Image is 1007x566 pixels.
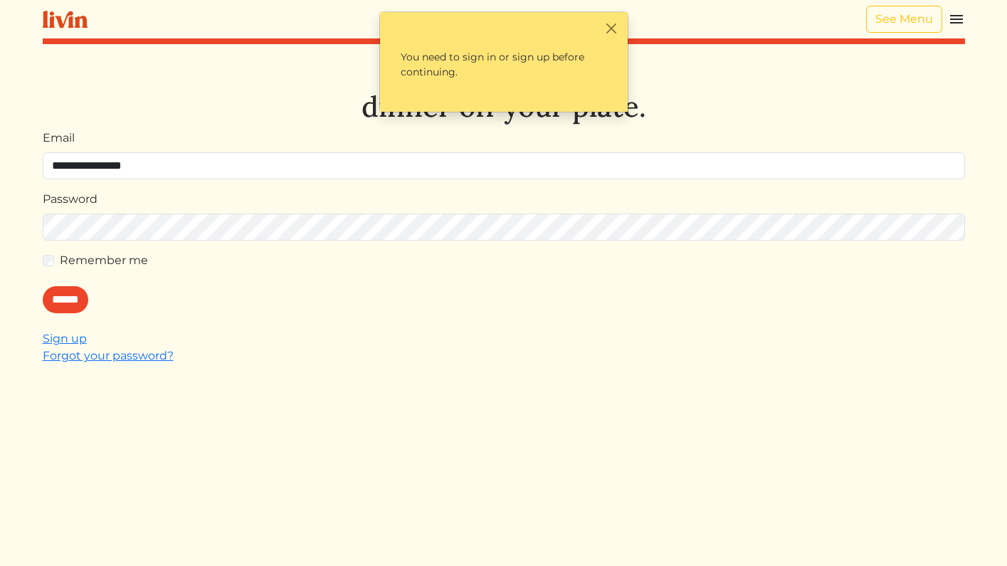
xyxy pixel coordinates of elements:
img: menu_hamburger-cb6d353cf0ecd9f46ceae1c99ecbeb4a00e71ca567a856bd81f57e9d8c17bb26.svg [948,11,965,28]
a: Forgot your password? [43,349,174,362]
a: Sign up [43,332,87,345]
label: Email [43,130,75,147]
a: See Menu [866,6,942,33]
h1: Let's take dinner off your plate. [43,56,965,124]
p: You need to sign in or sign up before continuing. [389,38,619,92]
label: Remember me [60,252,148,269]
button: Close [604,21,619,36]
label: Password [43,191,97,208]
img: livin-logo-a0d97d1a881af30f6274990eb6222085a2533c92bbd1e4f22c21b4f0d0e3210c.svg [43,11,88,28]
